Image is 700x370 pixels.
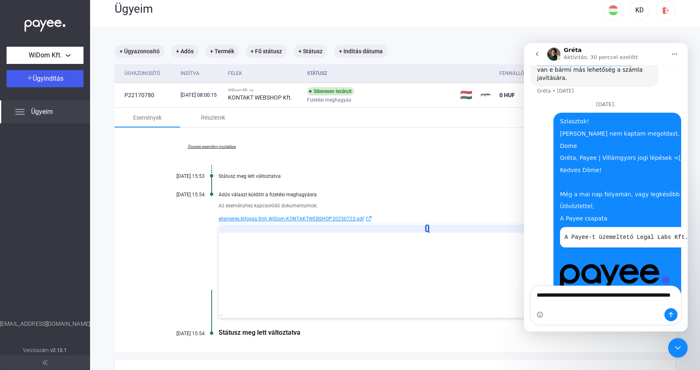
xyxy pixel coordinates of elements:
[307,95,351,105] span: Fizetési meghagyás
[7,243,157,265] textarea: Üzenet…
[219,214,364,224] span: elismeres.kifogas.fmh.WiDom.KONTAKTWEBSHOP.20250723.pdf
[630,0,649,20] button: KD
[668,338,688,358] iframe: Intercom live chat
[219,329,635,336] div: Státusz meg lett változtatva
[156,173,205,179] div: [DATE] 15:53
[27,75,33,81] img: plus-white.svg
[43,360,47,365] img: arrow-double-left-grey.svg
[219,214,635,224] a: elismeres.kifogas.fmh.WiDom.KONTAKTWEBSHOP.20250723.pdfexternal-link-blue
[524,43,688,331] iframe: Intercom live chat
[656,0,675,20] button: logout-red
[662,6,670,15] img: logout-red
[29,50,62,60] span: WiDom Kft.
[228,68,242,78] div: Felek
[31,107,53,117] span: Ügyeim
[115,2,603,16] div: Ügyeim
[603,0,623,20] button: HU
[364,216,374,222] img: external-link-blue
[304,64,457,83] th: Státusz
[181,91,221,99] div: [DATE] 08:00:15
[499,68,567,78] div: Fennálló követelés
[124,68,160,78] div: Ügyazonosító
[156,331,205,336] div: [DATE] 15:54
[115,45,165,58] mat-chip: + Ügyazonosító
[7,47,84,64] button: WiDom Kft.
[13,45,50,50] div: Gréta • [DATE]
[124,68,174,78] div: Ügyazonosító
[334,45,388,58] mat-chip: + Indítás dátuma
[15,107,25,117] img: list.svg
[181,68,199,78] div: Indítva
[307,87,354,95] div: Sikeresen lezárult
[481,90,491,100] img: payee-logo
[140,265,154,278] button: Üzenet küldése…
[219,202,635,210] div: Az eseményhez kapcsolódó dokumentumok:
[499,68,552,78] div: Fennálló követelés
[156,192,205,197] div: [DATE] 15:54
[228,68,300,78] div: Felek
[632,5,646,15] div: KD
[201,113,225,123] div: Részletek
[219,192,635,197] div: Adós választ küldött a fizetési meghagyásra
[457,83,478,107] td: 🇭🇺
[219,173,635,179] div: Státusz meg lett változtatva
[7,59,157,70] div: [DATE].
[171,45,199,58] mat-chip: + Adós
[7,70,84,87] button: Ügyindítás
[33,75,63,82] span: Ügyindítás
[25,15,65,32] img: white-payee-white-dot.svg
[29,70,157,258] div: Sziasztok![PERSON_NAME] nem kaptam megoldast.DomeGréta, Payee | Villámgyors jogi lépések <[EMAIL_...
[50,347,67,353] strong: v2.10.1
[228,88,300,93] div: WiDom Kft. vs
[499,92,515,98] span: 0 HUF
[7,70,157,268] div: Kiss szerint…
[294,45,327,58] mat-chip: + Státusz
[115,83,177,107] td: P22170780
[13,268,19,275] button: Emojiválasztó
[608,5,618,15] img: HU
[205,45,239,58] mat-chip: + Termék
[156,144,268,149] a: Összes esemény mutatása
[13,7,128,39] div: Még a mai nap folyamán, vagy legkésőbb holnapig visszajelzünk, hogy van e bármi más lehetőség a s...
[181,68,221,78] div: Indítva
[155,111,255,118] a: [EMAIL_ADDRESS][DOMAIN_NAME]
[133,113,162,123] div: Események
[246,45,287,58] mat-chip: + Fő státusz
[228,94,292,101] strong: KONTAKT WEBSHOP Kft.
